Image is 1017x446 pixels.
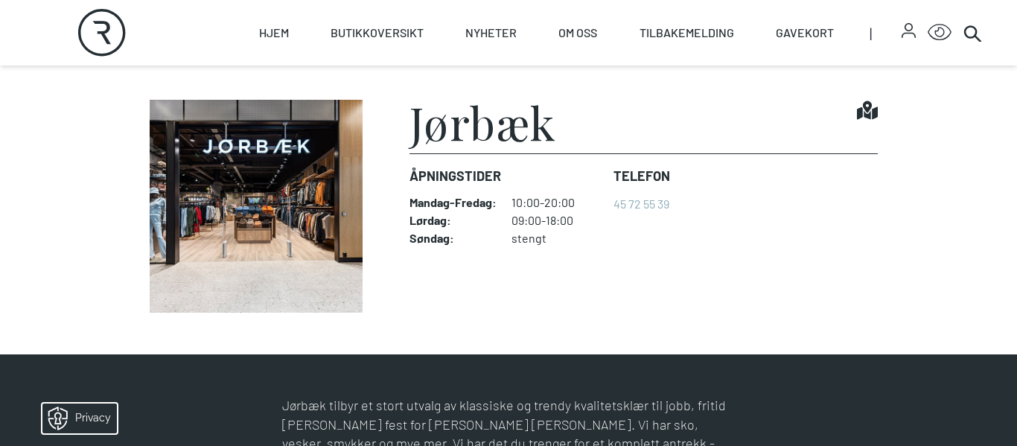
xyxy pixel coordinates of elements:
dt: Søndag : [409,231,497,246]
div: © Mappedin [968,270,1004,278]
dt: Mandag - Fredag : [409,195,497,210]
dd: stengt [511,231,602,246]
a: 45 72 55 39 [613,197,669,211]
dd: 09:00-18:00 [511,213,602,228]
details: Attribution [964,268,1017,279]
dt: Lørdag : [409,213,497,228]
dt: Åpningstider [409,166,602,186]
button: Open Accessibility Menu [928,21,951,45]
dd: 10:00-20:00 [511,195,602,210]
h1: Jørbæk [409,100,557,144]
iframe: Manage Preferences [15,398,136,439]
dt: Telefon [613,166,670,186]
